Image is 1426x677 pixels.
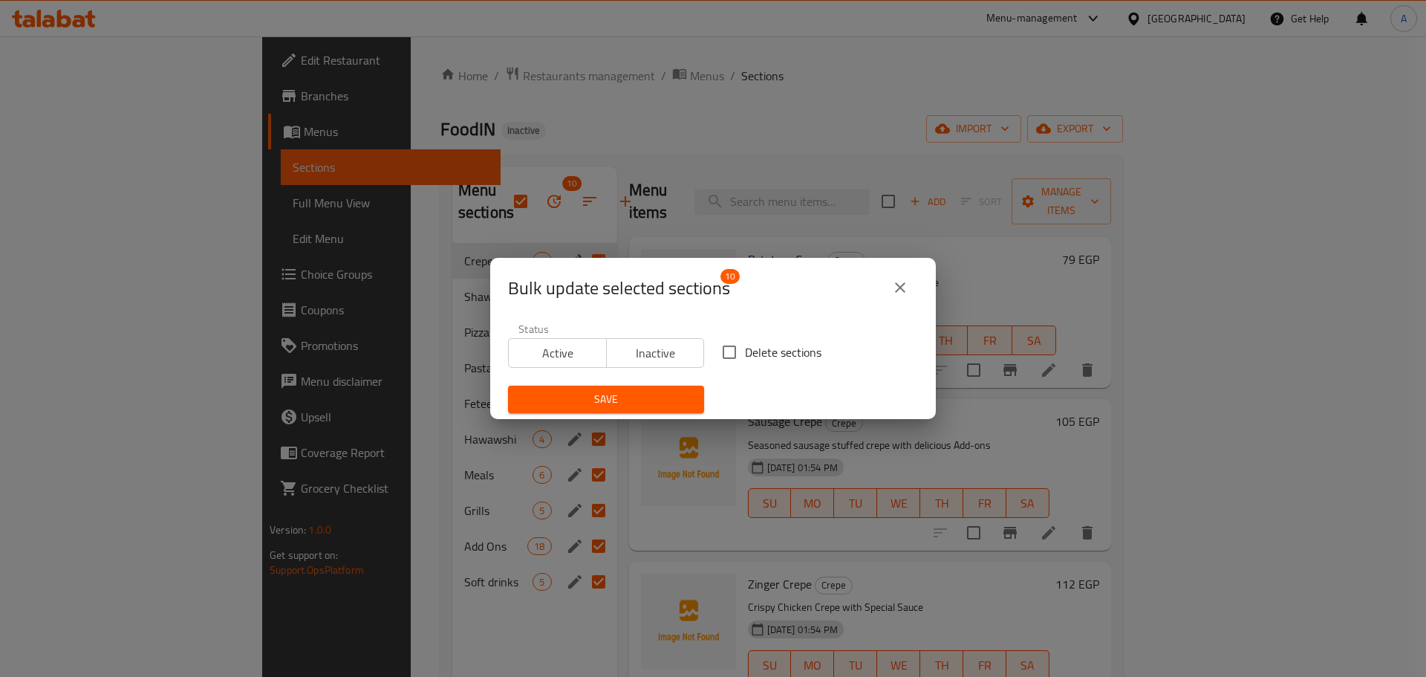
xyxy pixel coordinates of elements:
[745,343,821,361] span: Delete sections
[613,343,699,364] span: Inactive
[508,338,607,368] button: Active
[508,276,730,300] span: Selected section count
[508,386,704,413] button: Save
[520,390,692,409] span: Save
[515,343,601,364] span: Active
[606,338,705,368] button: Inactive
[882,270,918,305] button: close
[720,269,740,284] span: 10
